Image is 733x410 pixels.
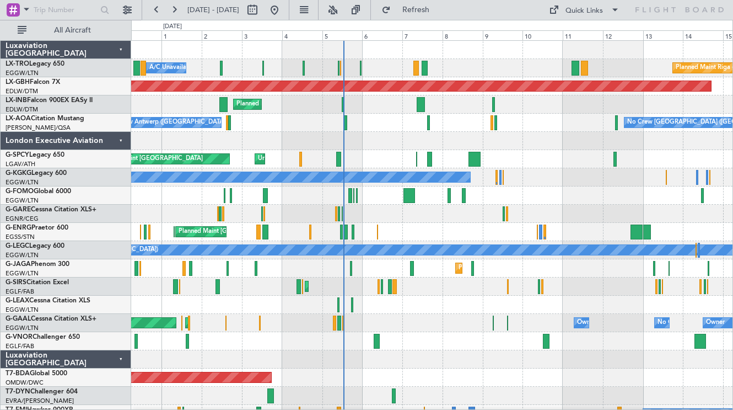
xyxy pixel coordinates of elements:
a: EGSS/STN [6,233,35,241]
button: Quick Links [543,1,625,19]
span: LX-AOA [6,115,31,122]
span: LX-GBH [6,79,30,86]
a: EGGW/LTN [6,324,39,332]
div: 4 [282,30,322,40]
a: G-LEGCLegacy 600 [6,243,64,249]
a: EGLF/FAB [6,287,34,296]
span: G-ENRG [6,225,31,231]
a: T7-BDAGlobal 5000 [6,370,67,377]
a: EDLW/DTM [6,87,38,95]
div: Owner [706,315,725,331]
span: T7-DYN [6,388,30,395]
input: Trip Number [34,2,97,18]
div: No Crew [657,315,683,331]
span: G-JAGA [6,261,31,268]
a: LGAV/ATH [6,160,35,168]
a: [PERSON_NAME]/QSA [6,124,71,132]
a: EGGW/LTN [6,196,39,205]
div: 30 [122,30,162,40]
button: Refresh [376,1,443,19]
a: G-FOMOGlobal 6000 [6,188,71,195]
a: LX-GBHFalcon 7X [6,79,60,86]
span: G-LEGC [6,243,29,249]
span: G-LEAX [6,297,29,304]
a: OMDW/DWC [6,379,44,387]
a: EGGW/LTN [6,178,39,187]
a: EGGW/LTN [6,69,39,77]
span: G-GARE [6,206,31,213]
a: G-JAGAPhenom 300 [6,261,69,268]
div: Owner [577,315,596,331]
a: G-GARECessna Citation XLS+ [6,206,96,213]
span: Refresh [393,6,439,14]
div: 6 [362,30,402,40]
a: EDLW/DTM [6,105,38,114]
div: Quick Links [565,6,603,17]
a: T7-DYNChallenger 604 [6,388,78,395]
a: G-KGKGLegacy 600 [6,170,67,177]
div: 9 [483,30,523,40]
a: G-SIRSCitation Excel [6,279,69,286]
a: LX-INBFalcon 900EX EASy II [6,97,93,104]
div: [DATE] [163,22,182,31]
div: Planned Maint [GEOGRAPHIC_DATA] ([GEOGRAPHIC_DATA]) [459,260,632,276]
span: LX-INB [6,97,27,104]
span: LX-TRO [6,61,29,67]
a: EGNR/CEG [6,215,39,223]
span: T7-BDA [6,370,30,377]
div: A/C Unavailable [149,60,195,76]
div: 5 [322,30,363,40]
div: No Crew Antwerp ([GEOGRAPHIC_DATA]) [107,114,227,131]
span: G-SIRS [6,279,26,286]
span: G-VNOR [6,334,33,340]
a: LX-AOACitation Mustang [6,115,84,122]
div: 11 [563,30,603,40]
div: 10 [522,30,563,40]
span: G-GAAL [6,316,31,322]
div: 2 [202,30,242,40]
div: 3 [242,30,282,40]
a: G-SPCYLegacy 650 [6,152,64,158]
div: 7 [402,30,443,40]
span: G-KGKG [6,170,31,177]
span: All Aircraft [29,26,116,34]
a: G-GAALCessna Citation XLS+ [6,316,96,322]
div: Unplanned Maint [GEOGRAPHIC_DATA] [258,151,371,167]
a: LX-TROLegacy 650 [6,61,64,67]
a: EGGW/LTN [6,306,39,314]
span: G-FOMO [6,188,34,195]
div: 12 [603,30,643,40]
a: EGGW/LTN [6,251,39,259]
div: 8 [443,30,483,40]
div: 13 [643,30,683,40]
span: G-SPCY [6,152,29,158]
div: Planned Maint [GEOGRAPHIC_DATA] [98,151,203,167]
button: All Aircraft [12,22,120,39]
div: Planned Maint [GEOGRAPHIC_DATA] [236,96,342,113]
div: 14 [683,30,723,40]
div: Planned Maint [GEOGRAPHIC_DATA] ([GEOGRAPHIC_DATA]) [179,223,352,240]
a: G-LEAXCessna Citation XLS [6,297,90,304]
div: 1 [161,30,202,40]
span: [DATE] - [DATE] [187,5,239,15]
a: EVRA/[PERSON_NAME] [6,397,74,405]
a: G-VNORChallenger 650 [6,334,80,340]
a: G-ENRGPraetor 600 [6,225,68,231]
a: EGGW/LTN [6,269,39,278]
a: EGLF/FAB [6,342,34,350]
